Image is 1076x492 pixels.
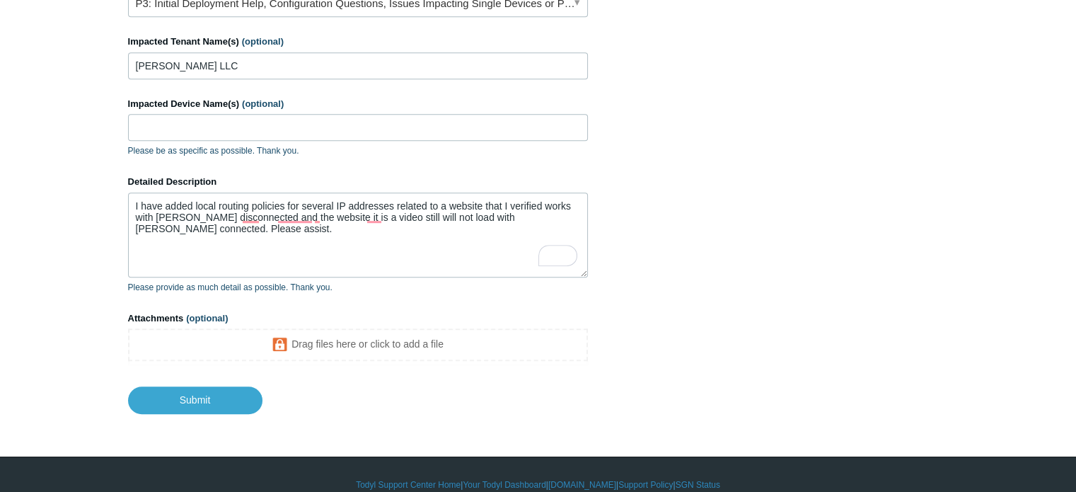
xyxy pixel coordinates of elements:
[128,35,588,49] label: Impacted Tenant Name(s)
[128,144,588,157] p: Please be as specific as possible. Thank you.
[128,97,588,111] label: Impacted Device Name(s)
[128,281,588,294] p: Please provide as much detail as possible. Thank you.
[676,479,720,491] a: SGN Status
[128,175,588,189] label: Detailed Description
[128,387,262,413] input: Submit
[186,313,228,324] span: (optional)
[463,479,545,491] a: Your Todyl Dashboard
[128,479,949,491] div: | | | |
[356,479,461,491] a: Todyl Support Center Home
[128,193,588,278] textarea: To enrich screen reader interactions, please activate Accessibility in Grammarly extension settings
[618,479,673,491] a: Support Policy
[548,479,616,491] a: [DOMAIN_NAME]
[128,311,588,326] label: Attachments
[242,36,284,47] span: (optional)
[242,98,284,109] span: (optional)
